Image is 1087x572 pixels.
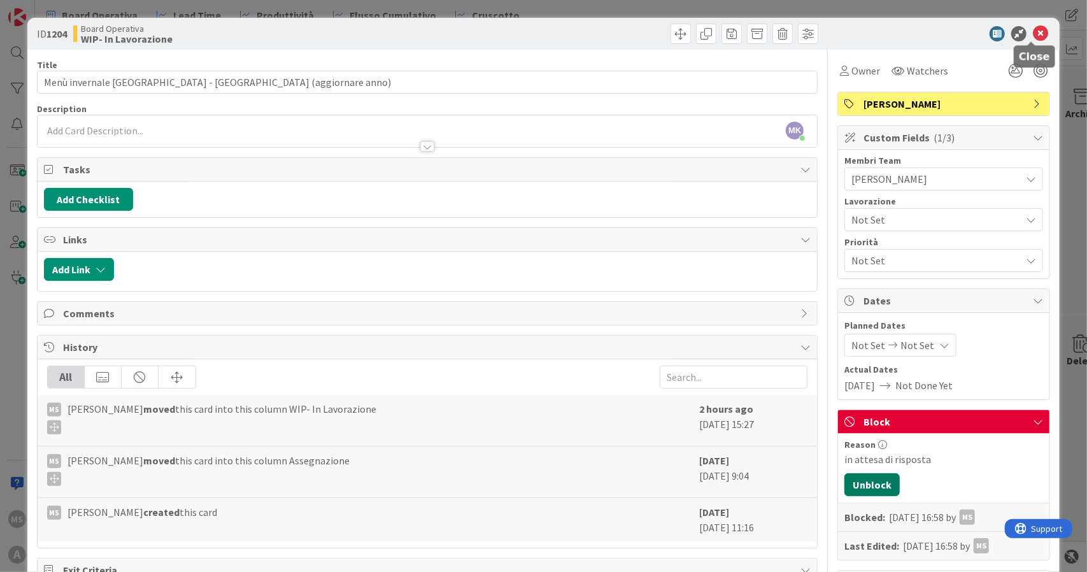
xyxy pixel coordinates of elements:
b: 2 hours ago [699,403,753,415]
span: Reason [844,440,876,449]
button: Add Link [44,258,114,281]
span: [PERSON_NAME] [863,96,1027,111]
span: Not Done Yet [895,378,953,393]
span: Description [37,103,87,115]
input: type card name here... [37,71,818,94]
span: Tasks [63,162,795,177]
span: [PERSON_NAME] this card [67,504,217,520]
b: moved [143,454,175,467]
span: Planned Dates [844,319,1043,332]
div: Membri Team [844,156,1043,165]
span: Custom Fields [863,130,1027,145]
label: Title [37,59,57,71]
span: MK [786,122,804,139]
span: Not Set [851,338,885,353]
span: Support [27,2,58,17]
button: Unblock [844,473,900,496]
button: Add Checklist [44,188,133,211]
span: [DATE] [844,378,875,393]
b: [DATE] [699,454,729,467]
b: 1204 [46,27,67,40]
div: Lavorazione [844,197,1043,206]
span: Actual Dates [844,363,1043,376]
span: History [63,340,795,355]
div: [DATE] 15:27 [699,401,807,440]
div: in attesa di risposta [844,452,1043,467]
div: MS [47,403,61,417]
input: Search... [660,366,807,389]
b: [DATE] [699,506,729,518]
span: ( 1/3 ) [934,131,955,144]
div: [DATE] 16:58 by [889,510,975,525]
div: Priorità [844,238,1043,247]
div: [DATE] 11:16 [699,504,807,535]
span: Board Operativa [81,24,173,34]
span: Comments [63,306,795,321]
span: ID [37,26,67,41]
span: Dates [863,293,1027,308]
h5: Close [1019,50,1050,62]
span: Links [63,232,795,247]
span: [PERSON_NAME] [851,171,1021,187]
span: Owner [851,63,880,78]
div: MS [960,510,975,525]
b: created [143,506,180,518]
span: Not Set [900,338,934,353]
b: Blocked: [844,510,885,525]
div: MS [974,538,989,554]
div: All [48,366,85,388]
b: Last Edited: [844,538,899,554]
div: [DATE] 9:04 [699,453,807,491]
div: MS [47,506,61,520]
div: [DATE] 16:58 by [903,538,989,554]
span: Watchers [907,63,948,78]
span: Block [863,414,1027,429]
div: MS [47,454,61,468]
span: [PERSON_NAME] this card into this column Assegnazione [67,453,350,486]
b: moved [143,403,175,415]
span: Not Set [851,211,1014,229]
span: [PERSON_NAME] this card into this column WIP- In Lavorazione [67,401,376,434]
span: Not Set [851,253,1021,268]
b: WIP- In Lavorazione [81,34,173,44]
